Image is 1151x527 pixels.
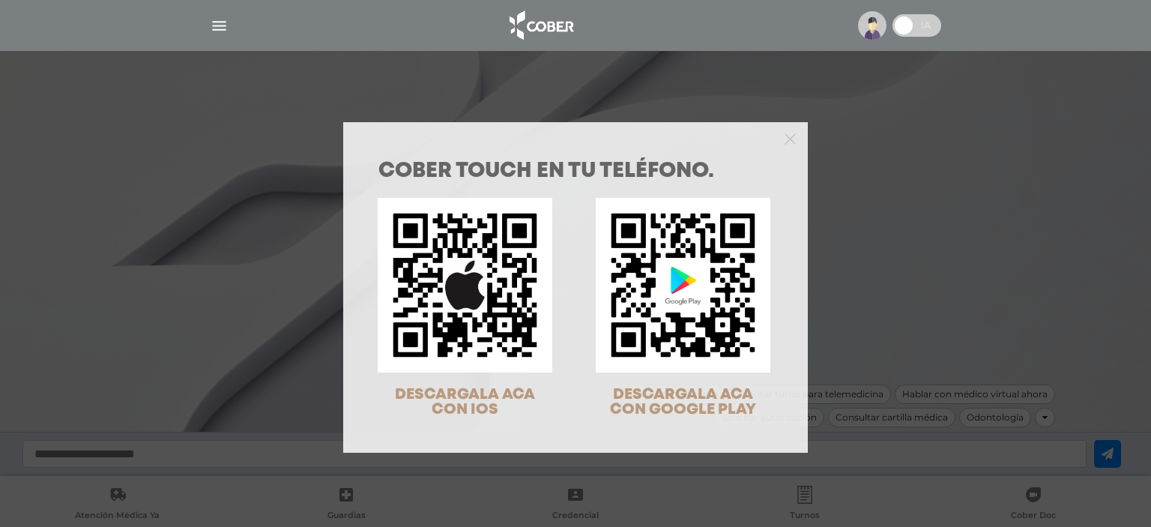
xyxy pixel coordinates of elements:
h1: COBER TOUCH en tu teléfono. [378,161,773,182]
span: DESCARGALA ACA CON GOOGLE PLAY [610,388,756,417]
span: DESCARGALA ACA CON IOS [395,388,535,417]
img: qr-code [596,198,770,373]
button: Close [785,131,796,145]
img: qr-code [378,198,552,373]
